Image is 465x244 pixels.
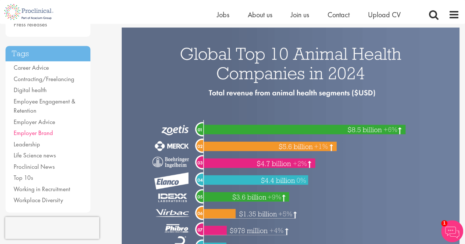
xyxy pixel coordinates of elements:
[5,217,99,239] iframe: reCAPTCHA
[14,196,63,204] a: Workplace Diversity
[248,10,272,19] a: About us
[14,151,56,159] a: Life Science news
[217,10,229,19] a: Jobs
[14,20,47,28] a: Press releases
[328,10,350,19] a: Contact
[291,10,309,19] a: Join us
[368,10,401,19] a: Upload CV
[441,220,447,226] span: 1
[14,118,55,126] a: Employer Advice
[14,63,49,72] a: Career Advice
[14,97,75,115] a: Employee Engagement & Retention
[14,140,40,148] a: Leadership
[6,46,90,62] h3: Tags
[14,129,53,137] a: Employer Brand
[14,174,33,182] a: Top 10s
[14,185,70,193] a: Working in Recruitment
[14,86,47,94] a: Digital health
[441,220,463,242] img: Chatbot
[14,75,74,83] a: Contracting/Freelancing
[14,163,55,171] a: Proclinical News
